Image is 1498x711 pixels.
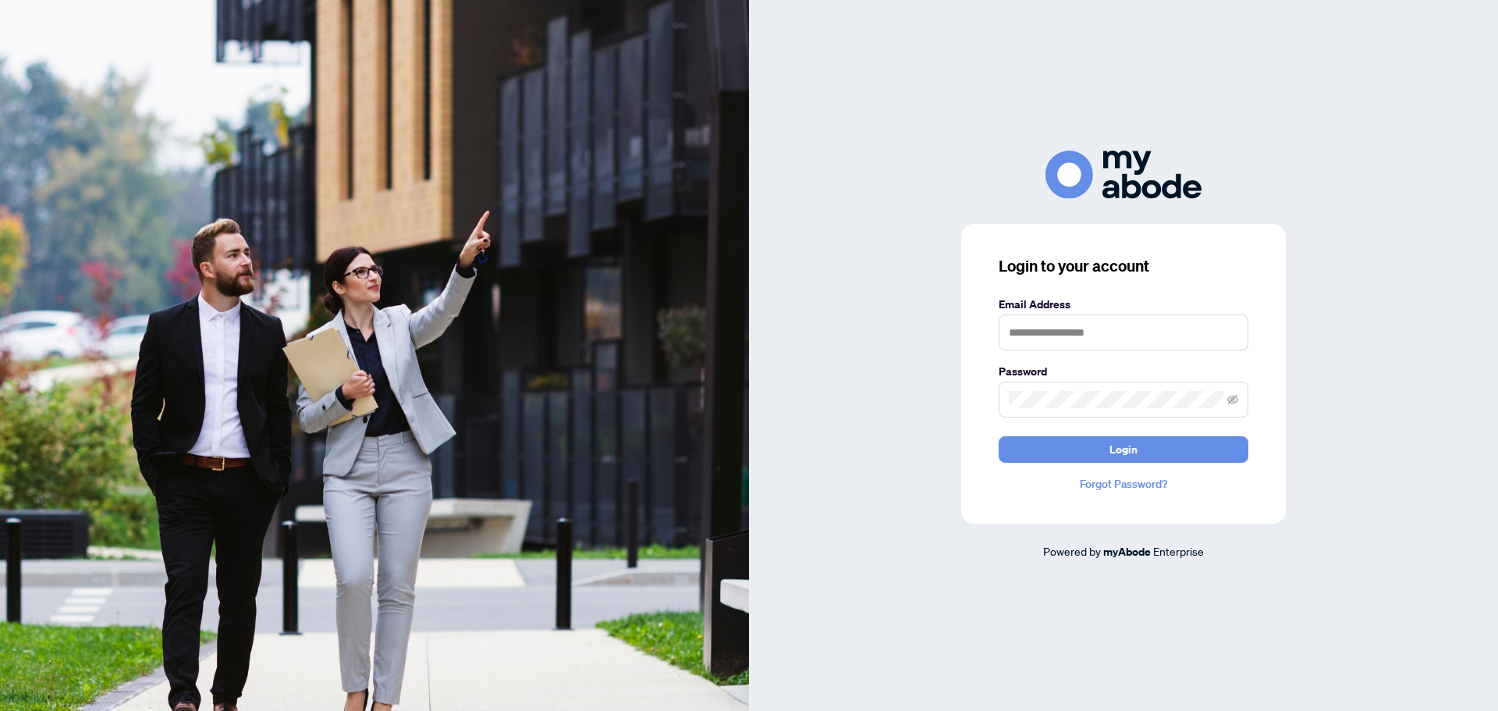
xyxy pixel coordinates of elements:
[1043,544,1101,558] span: Powered by
[1227,394,1238,405] span: eye-invisible
[999,255,1248,277] h3: Login to your account
[999,475,1248,492] a: Forgot Password?
[999,436,1248,463] button: Login
[1103,543,1151,560] a: myAbode
[999,363,1248,380] label: Password
[1045,151,1202,198] img: ma-logo
[999,296,1248,313] label: Email Address
[1153,544,1204,558] span: Enterprise
[1109,437,1138,462] span: Login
